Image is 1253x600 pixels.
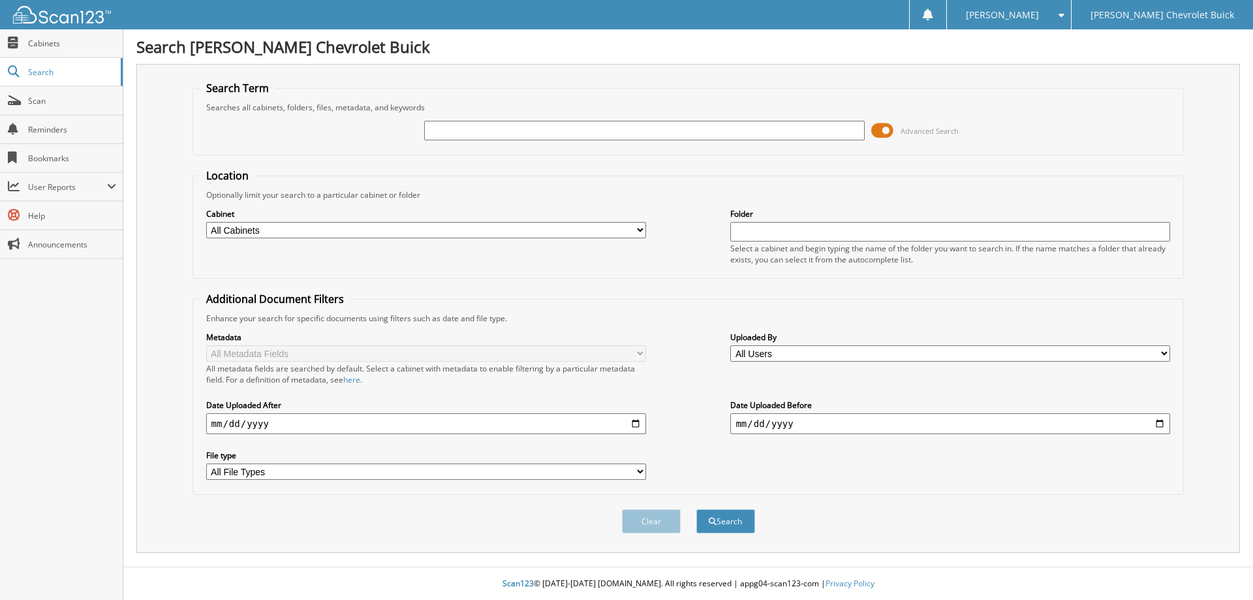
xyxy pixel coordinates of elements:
[696,509,755,533] button: Search
[730,400,1170,411] label: Date Uploaded Before
[730,243,1170,265] div: Select a cabinet and begin typing the name of the folder you want to search in. If the name match...
[200,81,275,95] legend: Search Term
[730,332,1170,343] label: Uploaded By
[901,126,959,136] span: Advanced Search
[343,374,360,385] a: here
[28,182,107,193] span: User Reports
[28,95,116,106] span: Scan
[503,578,534,589] span: Scan123
[1091,11,1234,19] span: [PERSON_NAME] Chevrolet Buick
[28,124,116,135] span: Reminders
[200,102,1177,113] div: Searches all cabinets, folders, files, metadata, and keywords
[28,239,116,250] span: Announcements
[730,208,1170,219] label: Folder
[200,168,255,183] legend: Location
[28,38,116,49] span: Cabinets
[28,67,114,78] span: Search
[730,413,1170,434] input: end
[206,332,646,343] label: Metadata
[28,210,116,221] span: Help
[200,313,1177,324] div: Enhance your search for specific documents using filters such as date and file type.
[206,208,646,219] label: Cabinet
[123,568,1253,600] div: © [DATE]-[DATE] [DOMAIN_NAME]. All rights reserved | appg04-scan123-com |
[28,153,116,164] span: Bookmarks
[13,6,111,24] img: scan123-logo-white.svg
[826,578,874,589] a: Privacy Policy
[966,11,1039,19] span: [PERSON_NAME]
[206,413,646,434] input: start
[136,36,1240,57] h1: Search [PERSON_NAME] Chevrolet Buick
[200,189,1177,200] div: Optionally limit your search to a particular cabinet or folder
[206,450,646,461] label: File type
[200,292,350,306] legend: Additional Document Filters
[206,363,646,385] div: All metadata fields are searched by default. Select a cabinet with metadata to enable filtering b...
[622,509,681,533] button: Clear
[206,400,646,411] label: Date Uploaded After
